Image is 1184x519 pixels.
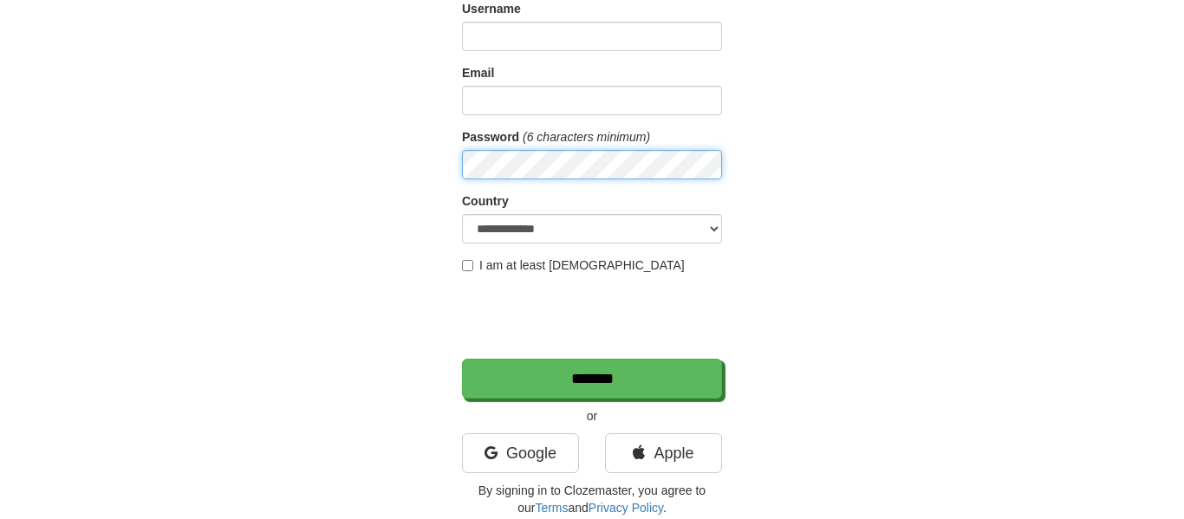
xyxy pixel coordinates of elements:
[523,130,650,144] em: (6 characters minimum)
[462,482,722,516] p: By signing in to Clozemaster, you agree to our and .
[462,256,685,274] label: I am at least [DEMOGRAPHIC_DATA]
[462,282,725,350] iframe: reCAPTCHA
[535,501,568,515] a: Terms
[589,501,663,515] a: Privacy Policy
[462,260,473,271] input: I am at least [DEMOGRAPHIC_DATA]
[462,433,579,473] a: Google
[462,128,519,146] label: Password
[462,192,509,210] label: Country
[462,407,722,425] p: or
[605,433,722,473] a: Apple
[462,64,494,81] label: Email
